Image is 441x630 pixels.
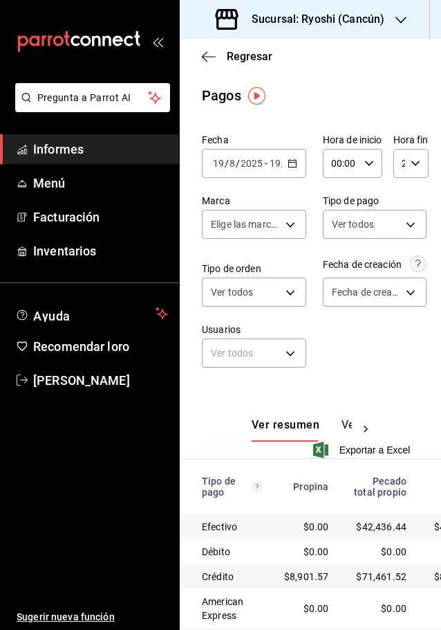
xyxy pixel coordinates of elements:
[211,287,253,298] font: Ver todos
[323,134,382,145] font: Hora de inicio
[15,83,170,112] button: Pregunta a Parrot AI
[33,176,66,190] font: Menú
[240,158,263,169] input: ----
[381,546,406,557] font: $0.00
[339,444,411,456] font: Exportar a Excel
[252,482,262,492] svg: Los pagos realizados con Pay y otras terminales son montos brutos.
[202,87,241,104] font: Pagos
[33,309,71,323] font: Ayuda
[33,244,96,258] font: Inventarios
[33,210,100,224] font: Facturación
[202,324,241,335] font: Usuarios
[17,611,115,622] font: Sugerir nueva función
[281,158,285,169] font: /
[211,219,281,230] font: Elige las marcas
[323,195,379,206] font: Tipo de pago
[236,158,240,169] font: /
[303,546,329,557] font: $0.00
[37,92,131,103] font: Pregunta a Parrot AI
[356,521,406,532] font: $42,436.44
[229,158,236,169] input: --
[248,87,265,105] img: Marcador de información sobre herramientas
[332,219,374,230] font: Ver todos
[323,259,402,270] font: Fecha de creación
[293,481,328,492] font: Propina
[225,158,229,169] font: /
[252,418,319,431] font: Ver resumen
[212,158,225,169] input: --
[202,596,243,621] font: American Express
[316,442,411,458] button: Exportar a Excel
[202,546,230,557] font: Débito
[202,50,272,63] button: Regresar
[265,158,268,169] font: -
[211,348,253,359] font: Ver todos
[227,50,272,63] font: Regresar
[356,571,406,582] font: $71,461.52
[202,195,230,206] font: Marca
[33,339,129,354] font: Recomendar loro
[284,571,328,582] font: $8,901.57
[252,12,384,26] font: Sucursal: Ryoshi (Cancún)
[252,417,352,442] div: pestañas de navegación
[341,418,393,431] font: Ver pagos
[10,100,170,115] a: Pregunta a Parrot AI
[303,521,329,532] font: $0.00
[381,603,406,614] font: $0.00
[393,134,429,145] font: Hora fin
[33,142,84,156] font: Informes
[269,158,281,169] input: --
[202,571,234,582] font: Crédito
[202,476,236,498] font: Tipo de pago
[354,476,406,498] font: Pecado total propio
[152,36,163,47] button: abrir_cajón_menú
[303,603,329,614] font: $0.00
[202,263,261,274] font: Tipo de orden
[33,373,130,388] font: [PERSON_NAME]
[202,134,229,145] font: Fecha
[202,521,237,532] font: Efectivo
